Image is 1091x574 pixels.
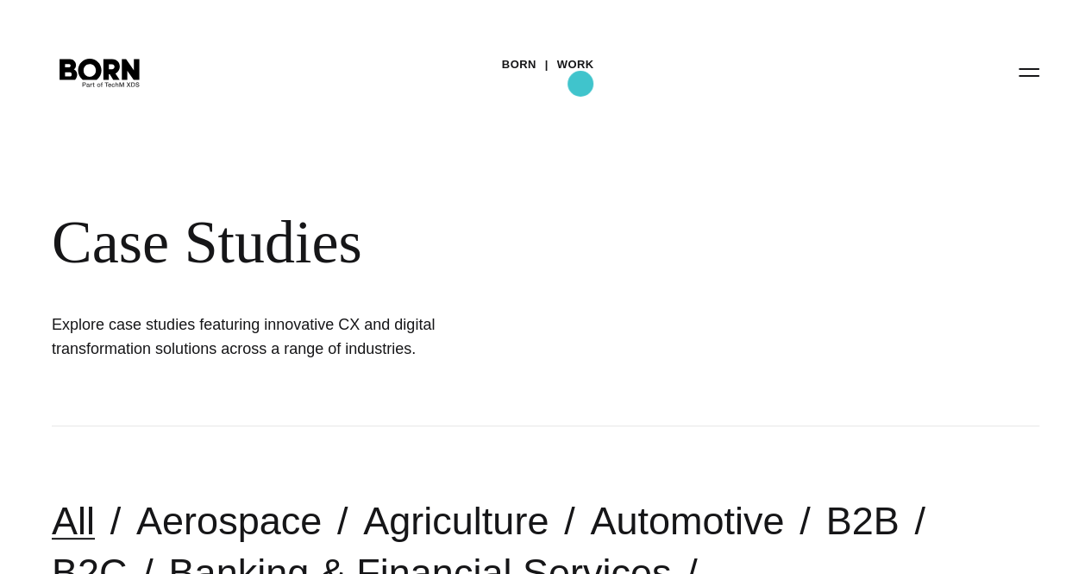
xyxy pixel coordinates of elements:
a: BORN [502,52,536,78]
a: Work [557,52,594,78]
div: Case Studies [52,207,776,278]
a: All [52,499,95,543]
h1: Explore case studies featuring innovative CX and digital transformation solutions across a range ... [52,312,492,361]
a: B2B [825,499,899,543]
button: Open [1008,54,1050,90]
a: Aerospace [136,499,322,543]
a: Agriculture [363,499,549,543]
a: Automotive [590,499,784,543]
